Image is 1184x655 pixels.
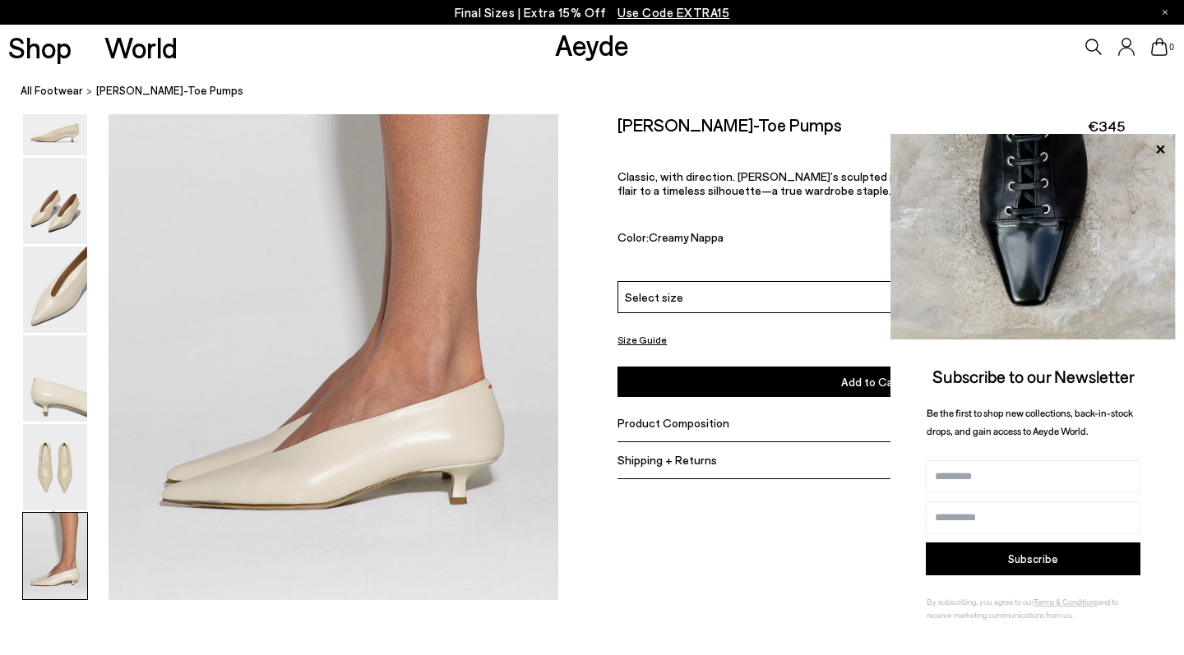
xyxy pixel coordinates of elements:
[23,335,87,422] img: Clara Pointed-Toe Pumps - Image 4
[617,453,717,467] span: Shipping + Returns
[649,229,724,243] span: Creamy Nappa
[617,416,729,430] span: Product Composition
[617,367,1125,397] button: Add to Cart
[1168,43,1176,52] span: 0
[21,69,1184,114] nav: breadcrumb
[617,229,948,248] div: Color:
[23,424,87,510] img: Clara Pointed-Toe Pumps - Image 5
[926,542,1140,575] button: Subscribe
[96,82,243,99] span: [PERSON_NAME]-Toe Pumps
[23,513,87,599] img: Clara Pointed-Toe Pumps - Image 6
[617,330,667,350] button: Size Guide
[21,82,83,99] a: All Footwear
[23,247,87,333] img: Clara Pointed-Toe Pumps - Image 3
[927,407,1133,437] span: Be the first to shop new collections, back-in-stock drops, and gain access to Aeyde World.
[8,33,72,62] a: Shop
[617,114,842,135] h2: [PERSON_NAME]-Toe Pumps
[455,2,730,23] p: Final Sizes | Extra 15% Off
[927,597,1034,607] span: By subscribing, you agree to our
[932,366,1135,386] span: Subscribe to our Newsletter
[617,5,729,20] span: Navigate to /collections/ss25-final-sizes
[1034,597,1098,607] a: Terms & Conditions
[1151,38,1168,56] a: 0
[890,134,1176,339] img: ca3f721fb6ff708a270709c41d776025.jpg
[1088,116,1125,136] span: €345
[555,27,629,62] a: Aeyde
[841,375,902,389] span: Add to Cart
[625,288,683,306] span: Select size
[617,169,1125,197] p: Classic, with direction. [PERSON_NAME]’s sculpted pointed toe and chic kitten heel lend modern fl...
[104,33,178,62] a: World
[23,158,87,244] img: Clara Pointed-Toe Pumps - Image 2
